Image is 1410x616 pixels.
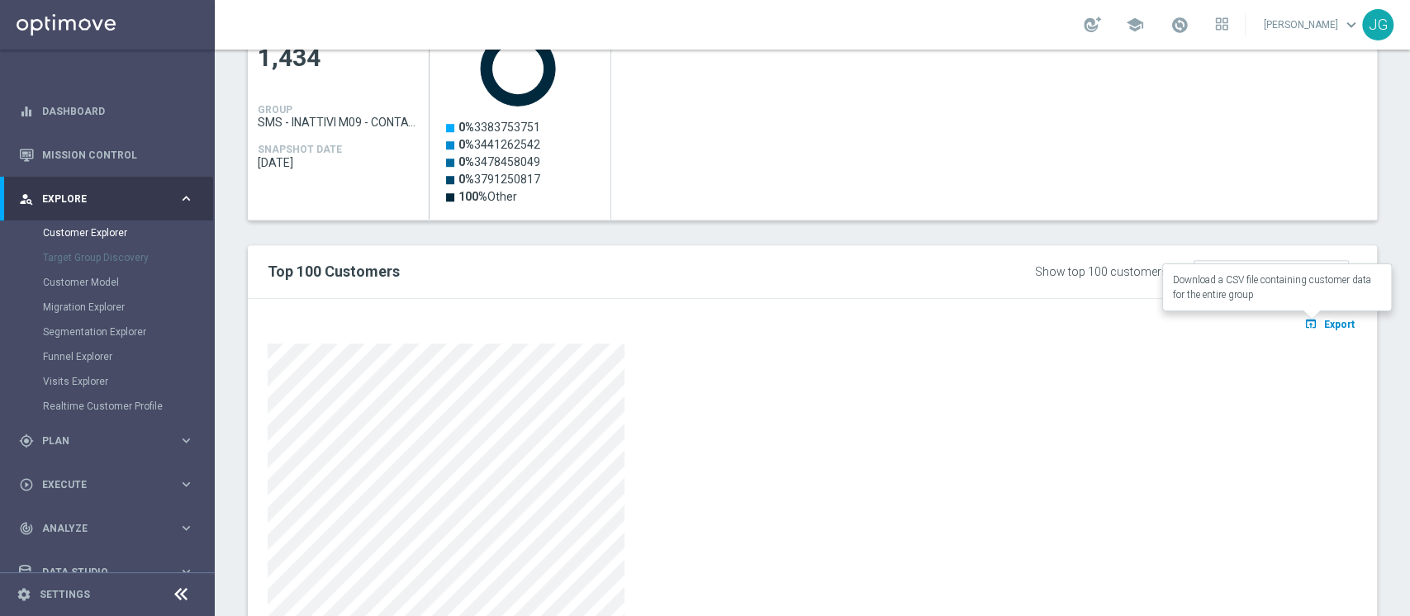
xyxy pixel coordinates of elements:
[19,521,34,536] i: track_changes
[18,522,195,535] button: track_changes Analyze keyboard_arrow_right
[458,121,540,134] text: 3383753751
[178,476,194,492] i: keyboard_arrow_right
[42,567,178,577] span: Data Studio
[458,121,474,134] tspan: 0%
[18,566,195,579] button: Data Studio keyboard_arrow_right
[19,521,178,536] div: Analyze
[458,190,517,203] text: Other
[17,587,31,602] i: settings
[1262,12,1362,37] a: [PERSON_NAME]keyboard_arrow_down
[248,17,430,220] div: Press SPACE to select this row.
[43,276,172,289] a: Customer Model
[178,433,194,448] i: keyboard_arrow_right
[42,194,178,204] span: Explore
[19,192,34,206] i: person_search
[18,192,195,206] button: person_search Explore keyboard_arrow_right
[19,434,34,448] i: gps_fixed
[43,394,213,419] div: Realtime Customer Profile
[19,477,178,492] div: Execute
[43,375,172,388] a: Visits Explorer
[258,42,420,74] span: 1,434
[258,144,342,155] h4: SNAPSHOT DATE
[178,520,194,536] i: keyboard_arrow_right
[1362,9,1393,40] div: JG
[458,138,474,151] tspan: 0%
[42,436,178,446] span: Plan
[178,191,194,206] i: keyboard_arrow_right
[258,116,420,129] span: SMS - INATTIVI M09 - CONTATTABILI E NON - PROFILATI E NON 08.09
[458,173,474,186] tspan: 0%
[458,190,487,203] tspan: 100%
[258,104,292,116] h4: GROUP
[43,320,213,344] div: Segmentation Explorer
[19,434,178,448] div: Plan
[458,173,540,186] text: 3791250817
[43,400,172,413] a: Realtime Customer Profile
[18,434,195,448] button: gps_fixed Plan keyboard_arrow_right
[1342,16,1360,34] span: keyboard_arrow_down
[258,156,420,169] span: 2025-09-07
[43,325,172,339] a: Segmentation Explorer
[458,155,474,168] tspan: 0%
[18,149,195,162] button: Mission Control
[43,350,172,363] a: Funnel Explorer
[19,477,34,492] i: play_circle_outline
[1302,313,1357,334] button: open_in_browser Export
[1035,265,1183,279] div: Show top 100 customers by
[43,245,213,270] div: Target Group Discovery
[458,138,540,151] text: 3441262542
[458,155,540,168] text: 3478458049
[18,105,195,118] button: equalizer Dashboard
[19,192,178,206] div: Explore
[1304,317,1322,330] i: open_in_browser
[43,344,213,369] div: Funnel Explorer
[43,301,172,314] a: Migration Explorer
[1126,16,1144,34] span: school
[43,295,213,320] div: Migration Explorer
[43,220,213,245] div: Customer Explorer
[40,590,90,599] a: Settings
[43,369,213,394] div: Visits Explorer
[18,478,195,491] button: play_circle_outline Execute keyboard_arrow_right
[19,104,34,119] i: equalizer
[178,564,194,580] i: keyboard_arrow_right
[43,226,172,239] a: Customer Explorer
[42,133,194,177] a: Mission Control
[42,89,194,133] a: Dashboard
[19,133,194,177] div: Mission Control
[1324,319,1355,330] span: Export
[19,565,178,580] div: Data Studio
[42,524,178,533] span: Analyze
[268,262,893,282] h2: Top 100 Customers
[42,480,178,490] span: Execute
[430,17,611,220] div: Press SPACE to select this row.
[19,89,194,133] div: Dashboard
[43,270,213,295] div: Customer Model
